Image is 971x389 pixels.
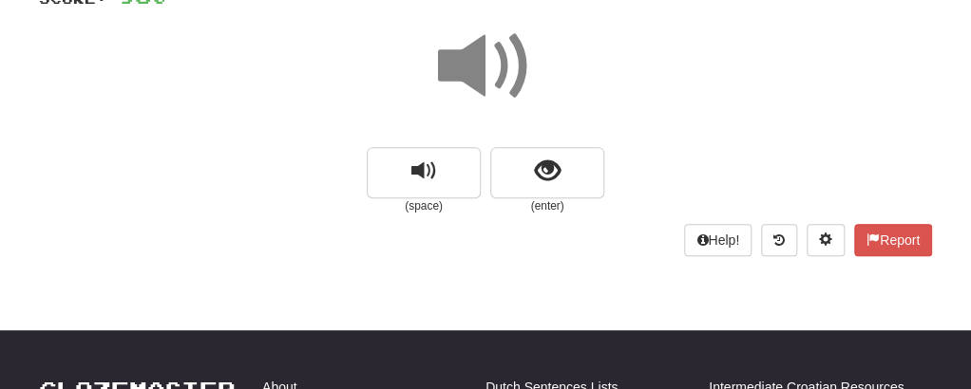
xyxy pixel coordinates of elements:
button: Help! [684,224,752,256]
small: (space) [367,198,481,214]
button: Round history (alt+y) [761,224,797,256]
small: (enter) [490,198,604,214]
button: replay audio [367,147,481,198]
button: show sentence [490,147,604,198]
button: Report [854,224,932,256]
